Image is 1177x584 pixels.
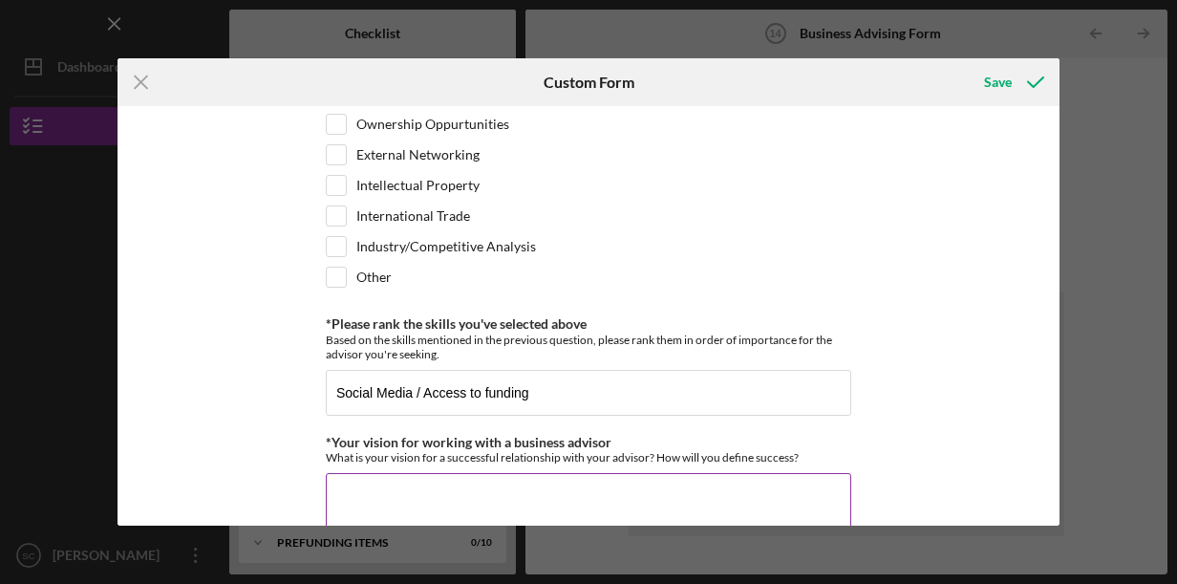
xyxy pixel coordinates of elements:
label: International Trade [356,206,470,226]
label: Ownership Oppurtunities [356,115,509,134]
label: Industry/Competitive Analysis [356,237,536,256]
label: *Please rank the skills you've selected above [326,315,587,332]
div: What is your vision for a successful relationship with your advisor? How will you define success? [326,450,851,465]
div: Based on the skills mentioned in the previous question, please rank them in order of importance f... [326,333,851,361]
label: External Networking [356,145,480,164]
label: *Your vision for working with a business advisor [326,434,611,450]
label: Intellectual Property [356,176,480,195]
label: Other [356,268,392,287]
div: Save [984,63,1012,101]
h6: Custom Form [544,74,634,91]
button: Save [965,63,1059,101]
